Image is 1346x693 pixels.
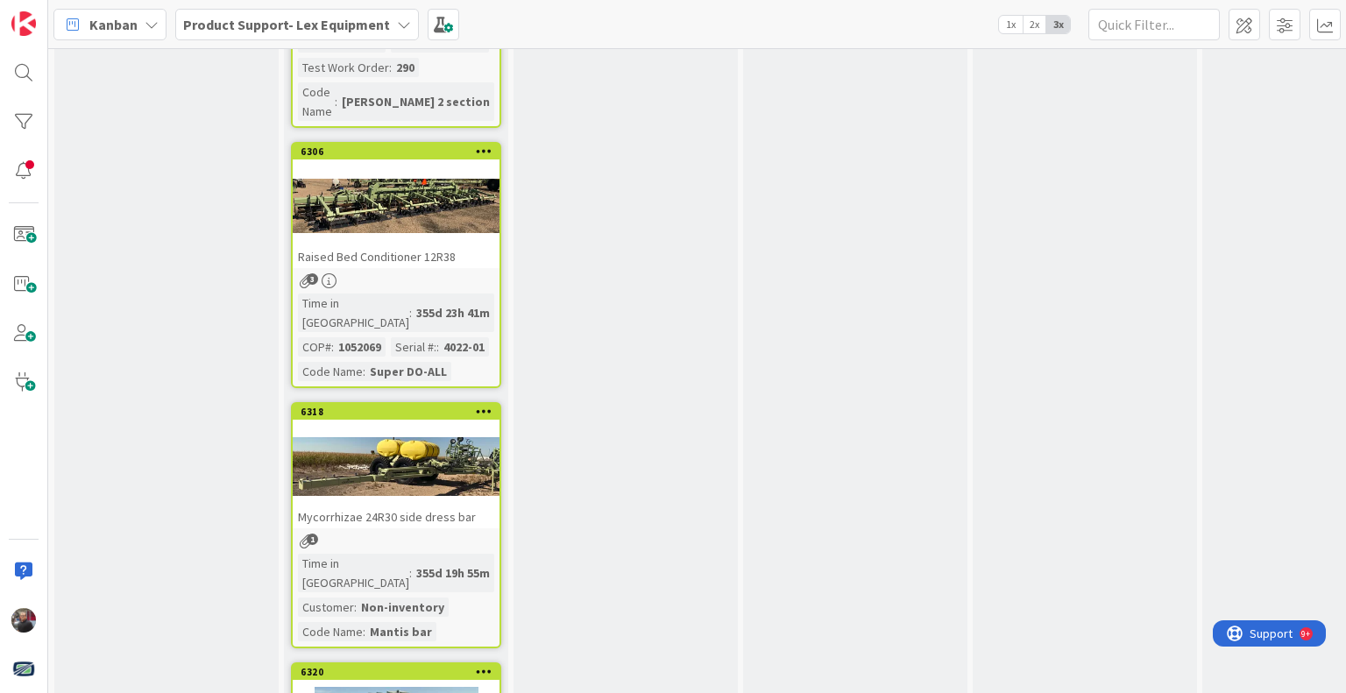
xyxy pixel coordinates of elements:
[1088,9,1220,40] input: Quick Filter...
[298,58,389,77] div: Test Work Order
[334,337,386,357] div: 1052069
[301,145,499,158] div: 6306
[293,144,499,159] div: 6306
[436,337,439,357] span: :
[409,563,412,583] span: :
[412,303,494,322] div: 355d 23h 41m
[389,58,392,77] span: :
[89,14,138,35] span: Kanban
[412,563,494,583] div: 355d 19h 55m
[307,273,318,285] span: 3
[293,506,499,528] div: Mycorrhizae 24R30 side dress bar
[298,554,409,592] div: Time in [GEOGRAPHIC_DATA]
[298,622,363,641] div: Code Name
[293,404,499,528] div: 6318Mycorrhizae 24R30 side dress bar
[357,598,449,617] div: Non-inventory
[409,303,412,322] span: :
[337,92,494,111] div: [PERSON_NAME] 2 section
[298,293,409,332] div: Time in [GEOGRAPHIC_DATA]
[365,362,451,381] div: Super DO-ALL
[391,337,436,357] div: Serial #:
[293,404,499,420] div: 6318
[363,622,365,641] span: :
[307,534,318,545] span: 1
[298,82,335,121] div: Code Name
[89,7,97,21] div: 9+
[301,666,499,678] div: 6320
[293,245,499,268] div: Raised Bed Conditioner 12R38
[363,362,365,381] span: :
[354,598,357,617] span: :
[37,3,80,24] span: Support
[365,622,436,641] div: Mantis bar
[301,406,499,418] div: 6318
[11,608,36,633] img: JK
[291,142,501,388] a: 6306Raised Bed Conditioner 12R38Time in [GEOGRAPHIC_DATA]:355d 23h 41mCOP#:1052069Serial #::4022-...
[11,657,36,682] img: avatar
[1023,16,1046,33] span: 2x
[1046,16,1070,33] span: 3x
[293,144,499,268] div: 6306Raised Bed Conditioner 12R38
[999,16,1023,33] span: 1x
[298,337,331,357] div: COP#
[298,362,363,381] div: Code Name
[298,598,354,617] div: Customer
[392,58,419,77] div: 290
[291,402,501,648] a: 6318Mycorrhizae 24R30 side dress barTime in [GEOGRAPHIC_DATA]:355d 19h 55mCustomer:Non-inventoryC...
[335,92,337,111] span: :
[439,337,489,357] div: 4022-01
[331,337,334,357] span: :
[11,11,36,36] img: Visit kanbanzone.com
[293,664,499,680] div: 6320
[183,16,390,33] b: Product Support- Lex Equipment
